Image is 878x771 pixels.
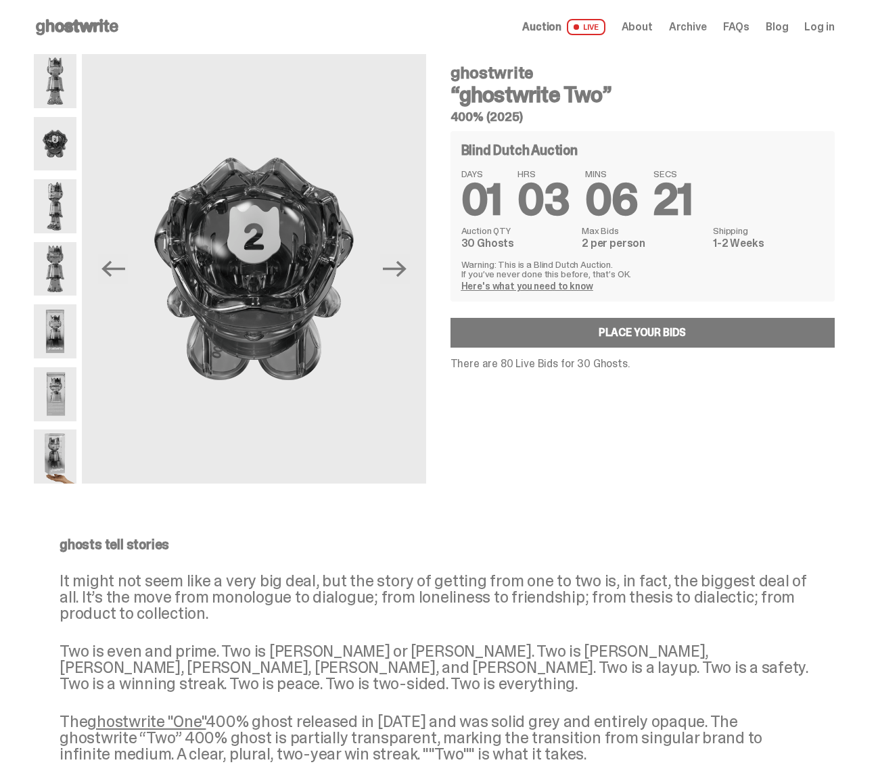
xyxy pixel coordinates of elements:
img: ghostwrite_Two_14.png [34,304,77,358]
h4: Blind Dutch Auction [461,143,578,157]
span: 01 [461,172,502,228]
dt: Shipping [713,226,823,235]
img: ghostwrite_Two_13.png [82,54,425,484]
img: ghostwrite_Two_8.png [34,242,77,296]
img: ghostwrite_Two_1.png [34,54,77,108]
h3: “ghostwrite Two” [450,84,835,106]
p: Two is even and prime. Two is [PERSON_NAME] or [PERSON_NAME]. Two is [PERSON_NAME], [PERSON_NAME]... [60,643,808,692]
p: Warning: This is a Blind Dutch Auction. If you’ve never done this before, that’s OK. [461,260,824,279]
span: Auction [522,22,561,32]
a: FAQs [723,22,749,32]
dt: Auction QTY [461,226,574,235]
a: ghostwrite "One" [87,711,206,732]
img: ghostwrite_Two_Last.png [34,429,77,484]
span: MINS [585,169,637,179]
dt: Max Bids [582,226,705,235]
p: The 400% ghost released in [DATE] and was solid grey and entirely opaque. The ghostwrite “Two” 40... [60,714,808,762]
a: Archive [669,22,707,32]
img: ghostwrite_Two_17.png [34,367,77,421]
a: Here's what you need to know [461,280,593,292]
span: SECS [653,169,693,179]
dd: 2 per person [582,238,705,249]
dd: 30 Ghosts [461,238,574,249]
span: 06 [585,172,637,228]
span: LIVE [567,19,605,35]
a: Place your Bids [450,318,835,348]
a: Blog [766,22,788,32]
button: Next [380,254,410,284]
p: It might not seem like a very big deal, but the story of getting from one to two is, in fact, the... [60,573,808,622]
span: 21 [653,172,693,228]
p: There are 80 Live Bids for 30 Ghosts. [450,358,835,369]
a: Auction LIVE [522,19,605,35]
dd: 1-2 Weeks [713,238,823,249]
button: Previous [98,254,128,284]
h5: 400% (2025) [450,111,835,123]
span: 03 [517,172,569,228]
img: ghostwrite_Two_13.png [34,117,77,171]
a: Log in [804,22,834,32]
h4: ghostwrite [450,65,835,81]
span: DAYS [461,169,502,179]
a: About [622,22,653,32]
p: ghosts tell stories [60,538,808,551]
span: HRS [517,169,569,179]
img: ghostwrite_Two_2.png [34,179,77,233]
